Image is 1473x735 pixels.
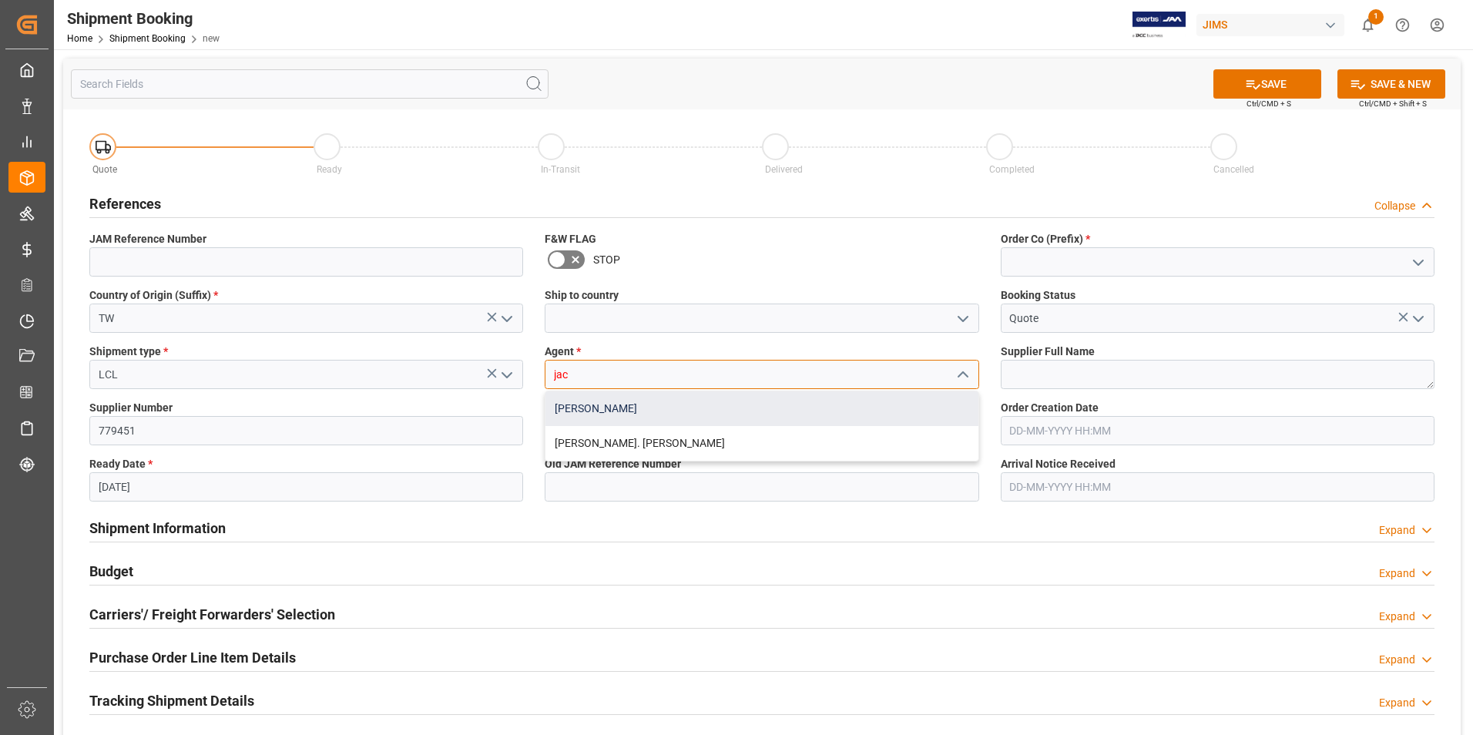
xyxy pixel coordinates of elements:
div: Expand [1379,566,1415,582]
button: Help Center [1385,8,1420,42]
span: Ctrl/CMD + Shift + S [1359,98,1427,109]
span: Order Co (Prefix) [1001,231,1090,247]
button: SAVE [1213,69,1321,99]
span: Ready Date [89,456,153,472]
span: Supplier Number [89,400,173,416]
input: DD-MM-YYYY [89,472,523,502]
h2: Purchase Order Line Item Details [89,647,296,668]
div: Collapse [1374,198,1415,214]
div: Expand [1379,652,1415,668]
span: Delivered [765,164,803,175]
div: Expand [1379,695,1415,711]
span: Agent [545,344,581,360]
button: close menu [950,363,973,387]
h2: Budget [89,561,133,582]
span: F&W FLAG [545,231,596,247]
span: Shipment type [89,344,168,360]
input: Type to search/select [89,304,523,333]
button: JIMS [1196,10,1351,39]
h2: Tracking Shipment Details [89,690,254,711]
img: Exertis%20JAM%20-%20Email%20Logo.jpg_1722504956.jpg [1132,12,1186,39]
span: STOP [593,252,620,268]
span: Quote [92,164,117,175]
div: Shipment Booking [67,7,220,30]
button: SAVE & NEW [1337,69,1445,99]
h2: References [89,193,161,214]
span: 1 [1368,9,1384,25]
span: In-Transit [541,164,580,175]
span: Order Creation Date [1001,400,1099,416]
span: Arrival Notice Received [1001,456,1116,472]
span: JAM Reference Number [89,231,206,247]
span: Booking Status [1001,287,1075,304]
div: [PERSON_NAME]. [PERSON_NAME] [545,426,978,461]
button: open menu [1405,307,1428,331]
button: open menu [1405,250,1428,274]
a: Home [67,33,92,44]
span: Completed [989,164,1035,175]
h2: Shipment Information [89,518,226,539]
div: JIMS [1196,14,1344,36]
button: open menu [950,307,973,331]
span: Supplier Full Name [1001,344,1095,360]
span: Ship to country [545,287,619,304]
div: Expand [1379,609,1415,625]
button: open menu [495,363,518,387]
a: Shipment Booking [109,33,186,44]
h2: Carriers'/ Freight Forwarders' Selection [89,604,335,625]
input: DD-MM-YYYY HH:MM [1001,472,1434,502]
button: show 1 new notifications [1351,8,1385,42]
span: Ctrl/CMD + S [1247,98,1291,109]
span: Old JAM Reference Number [545,456,681,472]
div: [PERSON_NAME] [545,391,978,426]
button: open menu [495,307,518,331]
span: Country of Origin (Suffix) [89,287,218,304]
div: Expand [1379,522,1415,539]
input: Search Fields [71,69,549,99]
input: DD-MM-YYYY HH:MM [1001,416,1434,445]
span: Cancelled [1213,164,1254,175]
span: Ready [317,164,342,175]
